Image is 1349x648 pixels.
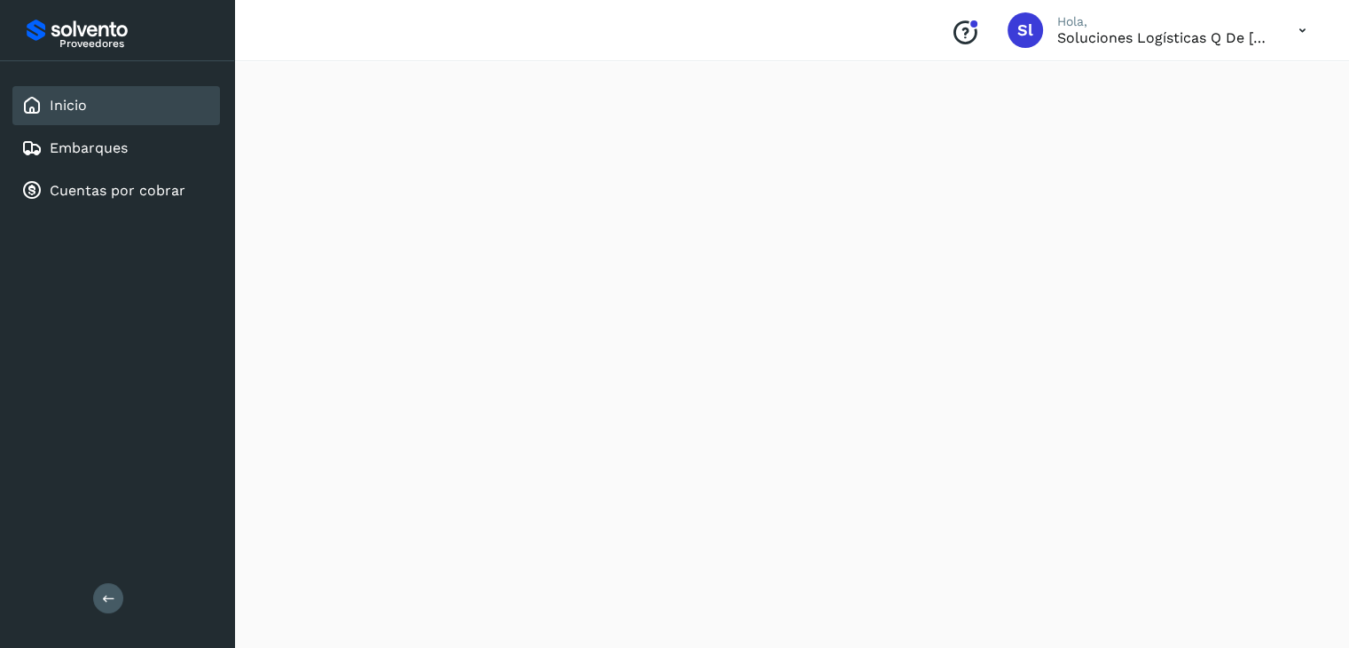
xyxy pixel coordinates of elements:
[12,171,220,210] div: Cuentas por cobrar
[12,86,220,125] div: Inicio
[59,37,213,50] p: Proveedores
[50,182,185,199] a: Cuentas por cobrar
[50,97,87,114] a: Inicio
[1057,29,1270,46] p: Soluciones logísticas q de México sa de cv
[1057,14,1270,29] p: Hola,
[50,139,128,156] a: Embarques
[12,129,220,168] div: Embarques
